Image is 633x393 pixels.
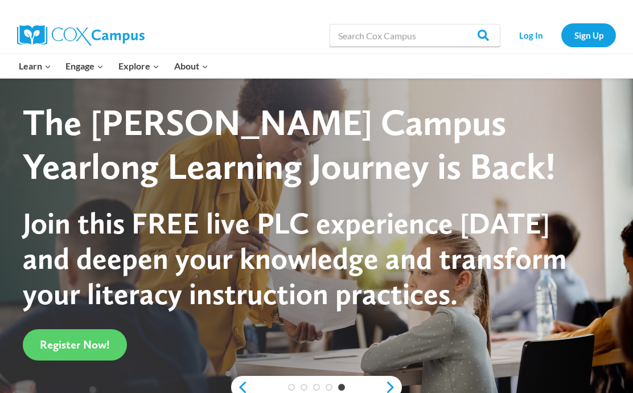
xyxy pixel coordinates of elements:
a: 1 [288,384,295,391]
span: Join this FREE live PLC experience [DATE] and deepen your knowledge and transform your literacy i... [23,205,566,312]
input: Search Cox Campus [330,24,500,47]
a: Sign Up [561,23,616,47]
a: 2 [301,384,307,391]
nav: Primary Navigation [11,54,215,78]
a: 3 [313,384,320,391]
img: Cox Campus [17,25,145,46]
div: The [PERSON_NAME] Campus Yearlong Learning Journey is Back! [23,101,593,189]
nav: Secondary Navigation [506,23,616,47]
button: Child menu of Explore [111,54,167,78]
a: Register Now! [23,329,127,361]
button: Child menu of Engage [59,54,112,78]
button: Child menu of Learn [11,54,59,78]
span: Register Now! [40,338,110,351]
a: 5 [338,384,345,391]
a: 4 [326,384,332,391]
a: Log In [506,23,556,47]
button: Child menu of About [167,54,216,78]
